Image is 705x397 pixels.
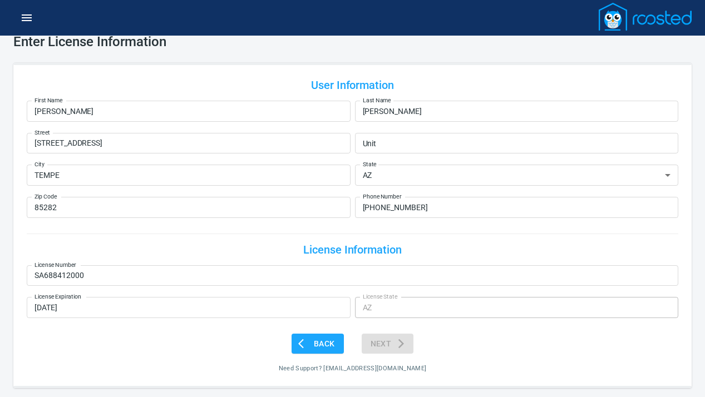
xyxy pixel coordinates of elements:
[599,3,692,31] img: Logo
[292,334,344,354] button: Back
[13,34,692,49] h1: Enter License Information
[658,347,697,389] iframe: Chat
[300,337,335,351] span: Back
[27,78,678,92] h4: User Information
[279,365,427,372] span: Need Support? [EMAIL_ADDRESS][DOMAIN_NAME]
[27,243,678,256] h4: License Information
